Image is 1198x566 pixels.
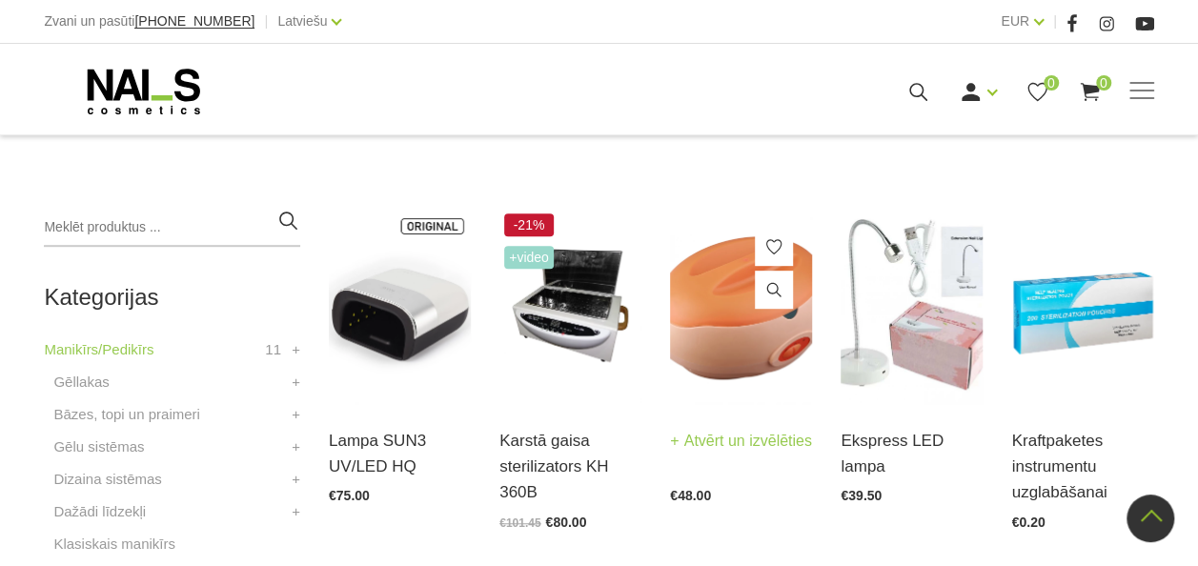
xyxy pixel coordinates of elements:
[841,428,983,479] a: Ekspress LED lampa
[44,338,153,361] a: Manikīrs/Pedikīrs
[499,428,641,506] a: Karstā gaisa sterilizators KH 360B
[1053,10,1057,33] span: |
[1078,80,1102,104] a: 0
[1011,515,1045,530] span: €0.20
[329,488,370,503] span: €75.00
[134,14,254,29] a: [PHONE_NUMBER]
[292,435,300,458] a: +
[44,10,254,33] div: Zvani un pasūti
[1001,10,1029,32] a: EUR
[499,209,641,404] img: Karstā gaisa sterilizatoru var izmantot skaistumkopšanas salonos, manikīra kabinetos, ēdināšanas ...
[670,428,812,455] a: Atvērt un izvēlēties
[53,403,199,426] a: Bāzes, topi un praimeri
[841,488,882,503] span: €39.50
[1011,209,1153,404] img: Kraftpaketes instrumentu uzglabāšanai.Pieejami dažādi izmēri:135x280mm140x260mm90x260mm...
[53,533,175,556] a: Klasiskais manikīrs
[44,209,300,247] input: Meklēt produktus ...
[1096,75,1111,91] span: 0
[53,435,144,458] a: Gēlu sistēmas
[53,371,109,394] a: Gēllakas
[329,428,471,479] a: Lampa SUN3 UV/LED HQ
[1044,75,1059,91] span: 0
[134,13,254,29] span: [PHONE_NUMBER]
[545,515,586,530] span: €80.00
[504,213,554,236] span: -21%
[1011,428,1153,506] a: Kraftpaketes instrumentu uzglabāšanai
[292,403,300,426] a: +
[53,500,146,523] a: Dažādi līdzekļi
[265,338,281,361] span: 11
[1025,80,1049,104] a: 0
[504,246,554,269] span: +Video
[264,10,268,33] span: |
[292,468,300,491] a: +
[329,209,471,404] img: Modelis: SUNUV 3Jauda: 48WViļņu garums: 365+405nmKalpošanas ilgums: 50000 HRSPogas vadība:10s/30s...
[53,468,161,491] a: Dizaina sistēmas
[277,10,327,32] a: Latviešu
[292,371,300,394] a: +
[292,500,300,523] a: +
[292,338,300,361] a: +
[499,516,540,530] span: €101.45
[841,209,983,404] img: Ekspress LED lampa.Ideāli piemērota šī brīža aktuālākajai gēla nagu pieaudzēšanas metodei - ekspr...
[44,285,300,310] h2: Kategorijas
[670,488,711,503] span: €48.00
[670,209,812,404] img: Parafīna vanniņa roku un pēdu procedūrām. Parafīna aplikācijas momentāli padara ādu ļoti zīdainu,...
